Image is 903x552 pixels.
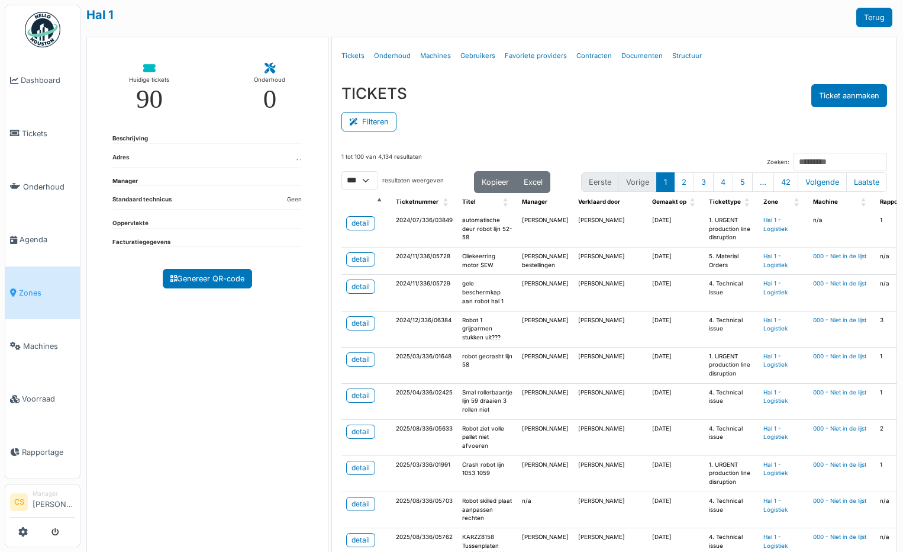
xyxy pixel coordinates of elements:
td: gele beschermkap aan robot hal 1 [457,275,517,311]
a: Tickets [337,42,369,70]
td: [PERSON_NAME] [517,455,573,492]
span: Tickettype: Activate to sort [744,193,752,211]
td: [DATE] [647,455,704,492]
a: Hal 1 - Logistiek [763,317,788,332]
a: Gebruikers [456,42,500,70]
td: [PERSON_NAME] [573,492,647,528]
dt: Manager [112,177,138,186]
a: Agenda [5,213,80,267]
a: Favoriete providers [500,42,572,70]
dt: Adres [112,153,129,167]
a: Rapportage [5,426,80,479]
button: Last [846,172,887,192]
button: Ticket aanmaken [811,84,887,107]
a: 000 - Niet in de lijst [813,498,866,504]
button: 5 [733,172,753,192]
td: 1. URGENT production line disruption [704,211,759,248]
button: 42 [773,172,798,192]
button: Kopieer [474,171,517,193]
div: Onderhoud [254,74,285,86]
td: Robot skilled plaat aanpassen rechten [457,492,517,528]
td: [PERSON_NAME] [573,419,647,455]
td: [DATE] [647,492,704,528]
a: Hal 1 - Logistiek [763,217,788,232]
td: 4. Technical issue [704,311,759,347]
a: Onderhoud 0 [244,54,295,122]
td: 4. Technical issue [704,275,759,311]
a: CS Manager[PERSON_NAME] [10,489,75,518]
span: Titel [462,198,476,205]
a: detail [346,280,375,294]
td: 5. Material Orders [704,248,759,275]
td: robot gecrasht lijn 58 [457,347,517,383]
td: 2025/04/336/02425 [391,383,457,419]
td: [PERSON_NAME] [517,275,573,311]
a: Huidige tickets 90 [120,54,179,122]
button: Excel [516,171,550,193]
a: Zones [5,267,80,320]
span: Tickets [22,128,75,139]
td: 4. Technical issue [704,383,759,419]
label: resultaten weergeven [382,176,444,185]
div: Huidige tickets [129,74,169,86]
td: [PERSON_NAME] [573,275,647,311]
div: detail [351,281,370,292]
td: [PERSON_NAME] bestellingen [517,248,573,275]
dt: Facturatiegegevens [112,238,170,247]
span: Ticketnummer: Activate to sort [443,193,450,211]
span: Tickettype [709,198,741,205]
td: Smal rollerbaantje lijn 59 draaien 3 rollen niet [457,383,517,419]
button: … [752,172,774,192]
td: [PERSON_NAME] [573,455,647,492]
a: Onderhoud [5,160,80,213]
a: Machines [5,319,80,373]
a: Machines [415,42,456,70]
a: Onderhoud [369,42,415,70]
span: Excel [524,178,543,187]
div: detail [351,535,370,545]
div: detail [351,354,370,365]
div: 1 tot 100 van 4,134 resultaten [341,153,422,171]
td: [DATE] [647,248,704,275]
a: detail [346,316,375,330]
span: Zone: Activate to sort [794,193,801,211]
a: Hal 1 - Logistiek [763,534,788,549]
a: Voorraad [5,373,80,426]
div: detail [351,463,370,473]
li: [PERSON_NAME] [33,489,75,515]
img: Badge_color-CXgf-gQk.svg [25,12,60,47]
span: Zone [763,198,778,205]
a: Hal 1 [86,8,114,22]
span: Agenda [20,234,75,245]
dd: Geen [287,195,302,204]
a: Documenten [617,42,667,70]
a: Hal 1 - Logistiek [763,353,788,368]
a: detail [346,252,375,267]
span: Machine: Activate to sort [861,193,868,211]
a: detail [346,352,375,367]
div: 0 [263,86,277,113]
dt: Beschrijving [112,134,148,143]
td: [PERSON_NAME] [573,311,647,347]
td: 2024/12/336/06384 [391,311,457,347]
a: 000 - Niet in de lijst [813,317,866,323]
td: 4. Technical issue [704,492,759,528]
span: Machines [23,341,75,352]
td: [DATE] [647,347,704,383]
td: Oliekeerring motor SEW [457,248,517,275]
a: detail [346,389,375,403]
td: 1. URGENT production line disruption [704,347,759,383]
td: automatische deur robot lijn 52-58 [457,211,517,248]
td: n/a [808,211,875,248]
span: Machine [813,198,838,205]
div: 90 [136,86,163,113]
td: 2025/03/336/01648 [391,347,457,383]
div: detail [351,254,370,265]
a: Structuur [667,42,707,70]
div: detail [351,499,370,509]
button: 3 [694,172,714,192]
span: Ticketnummer [396,198,438,205]
span: Onderhoud [23,181,75,192]
td: [DATE] [647,211,704,248]
a: Hal 1 - Logistiek [763,461,788,477]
